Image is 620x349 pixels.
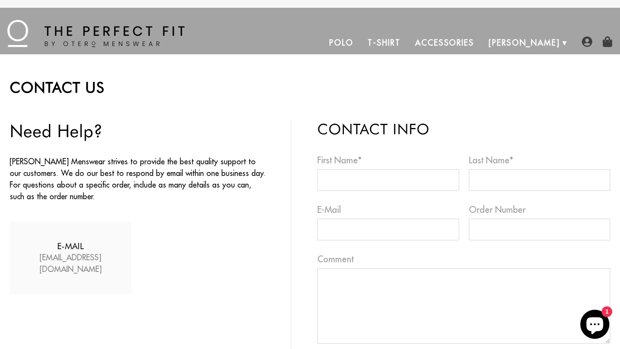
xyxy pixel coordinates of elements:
a: Accessories [408,31,481,54]
img: shopping-bag-icon.png [602,36,613,47]
h4: Need Help? [10,120,267,141]
label: Order Number [469,203,611,216]
img: user-account-icon.png [582,36,592,47]
p: [PERSON_NAME] Menswear strives to provide the best quality support to our customers. We do our be... [10,156,267,202]
inbox-online-store-chat: Shopify online store chat [577,310,612,341]
label: Last Name* [469,154,611,167]
a: Polo [322,31,361,54]
h2: Contact Us [10,79,610,96]
label: E-Mail [317,203,459,216]
a: T-Shirt [360,31,407,54]
img: The Perfect Fit - by Otero Menswear - Logo [7,20,185,47]
a: [PERSON_NAME] [481,31,567,54]
label: Comment [317,253,610,266]
a: [EMAIL_ADDRESS][DOMAIN_NAME] [40,253,102,274]
h2: E-mail [17,241,124,252]
h2: Contact info [317,120,610,138]
label: First Name* [317,154,459,167]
